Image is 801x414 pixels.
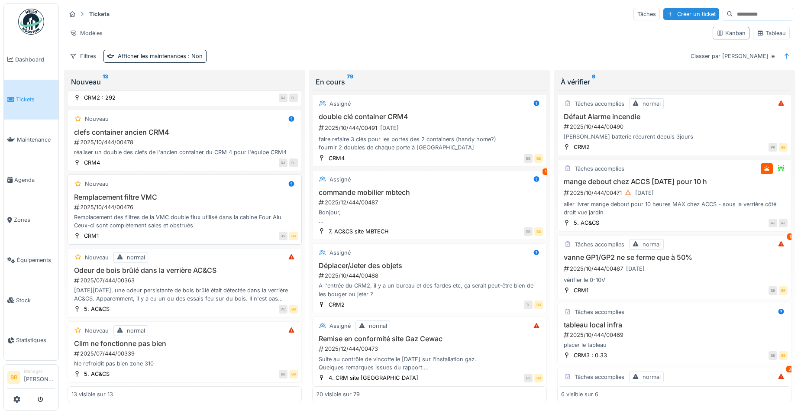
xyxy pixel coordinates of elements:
div: réaliser un double des clefs de l'ancien container du CRM 4 pour l'équipe CRM4 [71,148,298,156]
div: normal [643,100,661,108]
div: CRM4 [84,158,100,167]
sup: 79 [347,77,353,87]
div: Bonjour, Il faudrait recommander 2 bureaux pour le site de MBTech (les mêmes que ceux commandés i... [316,208,543,225]
div: Tâches accomplies [575,308,624,316]
div: PP [769,143,777,152]
h3: Odeur de bois brûlé dans la verrière AC&CS [71,266,298,275]
div: 2025/10/444/00476 [73,203,298,211]
a: Stock [4,280,58,320]
span: Stock [16,296,55,304]
a: BB Manager[PERSON_NAME] [7,368,55,389]
div: BB [534,154,543,163]
div: CRM2 : 292 [84,94,116,102]
div: [DATE] [635,189,654,197]
div: BB [289,370,298,378]
div: Suite au contrôle de vincotte le [DATE] sur l’installation gaz. Quelques remarques issues du rapp... [316,355,543,372]
span: Maintenance [17,136,55,144]
div: Ne refroidit pas bien zone 310 [71,359,298,368]
img: Badge_color-CXgf-gQk.svg [18,9,44,35]
div: normal [369,322,387,330]
div: Nouveau [85,115,109,123]
a: Équipements [4,240,58,280]
div: À vérifier [561,77,788,87]
div: vérifier le 0-10V [561,276,788,284]
div: 5. AC&CS [574,219,599,227]
div: CRM4 [329,154,345,162]
div: RJ [279,94,287,102]
div: A l'entrée du CRM2, il y a un bureau et des fardes etc, ça serait peut-être bien de les bouger ou... [316,281,543,298]
span: Statistiques [16,336,55,344]
div: 7. AC&CS site MBTECH [329,227,389,236]
div: Créer un ticket [663,8,719,20]
h3: commande mobilier mbtech [316,188,543,197]
li: [PERSON_NAME] [24,368,55,387]
div: CRM3 : 0.33 [574,351,607,359]
div: BB [779,286,788,295]
div: BB [534,301,543,309]
h3: Défaut Alarme incendie [561,113,788,121]
div: [DATE] [380,124,399,132]
div: CRM2 [329,301,345,309]
div: Manager [24,368,55,375]
div: Kanban [717,29,746,37]
div: BB [534,227,543,236]
div: CRM2 [574,143,590,151]
div: BB [534,374,543,382]
div: normal [127,327,145,335]
sup: 13 [103,77,108,87]
div: BB [289,232,298,240]
div: Filtres [66,50,100,62]
div: Tâches accomplies [575,165,624,173]
div: faire refaire 3 clés pour les portes des 2 containers (handy home?) fournir 2 doubles de chaque p... [316,135,543,152]
div: 2025/10/444/00488 [318,272,543,280]
div: 4. CRM site [GEOGRAPHIC_DATA] [329,374,418,382]
div: 3 [786,366,793,372]
div: [PERSON_NAME] batterie récurent depuis 3jours [561,133,788,141]
div: VC [279,305,287,314]
div: EB [524,227,533,236]
div: normal [643,240,661,249]
div: aller livrer mange debout pour 10 heures MAX chez ACCS - sous la verrière côté droit vue jardin [561,200,788,217]
div: Nouveau [71,77,298,87]
div: Nouveau [85,180,109,188]
div: TL [524,301,533,309]
div: BB [769,286,777,295]
h3: mange debout chez ACCS [DATE] pour 10 h [561,178,788,186]
div: Tableau [757,29,786,37]
div: CRM1 [84,232,99,240]
div: 2025/10/444/00478 [73,138,298,146]
span: Dashboard [15,55,55,64]
div: Tâches [633,8,660,20]
div: Nouveau [85,253,109,262]
div: Nouveau [85,327,109,335]
div: Assigné [329,175,351,184]
sup: 6 [592,77,595,87]
h3: Clim ne fonctionne pas bien [71,340,298,348]
div: 20 visible sur 79 [316,390,360,398]
a: Maintenance [4,120,58,160]
span: Agenda [14,176,55,184]
div: 2025/12/444/00473 [318,345,543,353]
div: Tâches accomplies [575,373,624,381]
h3: Remise en conformité site Gaz Cewac [316,335,543,343]
div: RJ [289,158,298,167]
div: 2025/10/444/00490 [563,123,788,131]
a: Agenda [4,160,58,200]
h3: tableau local infra [561,321,788,329]
div: AJ [769,219,777,227]
div: Modèles [66,27,107,39]
div: Assigné [329,322,351,330]
span: Équipements [17,256,55,264]
div: BB [779,351,788,360]
h3: Porte à badger non-opérationelle [561,386,788,394]
div: 5. AC&CS [84,370,110,378]
div: RJ [779,219,788,227]
span: Tickets [16,95,55,103]
strong: Tickets [86,10,113,18]
div: En cours [316,77,543,87]
div: Afficher les maintenances [118,52,203,60]
div: 2025/10/444/00471 [563,188,788,198]
div: BB [279,370,287,378]
h3: Remplacement filtre VMC [71,193,298,201]
div: 1 [543,168,549,175]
